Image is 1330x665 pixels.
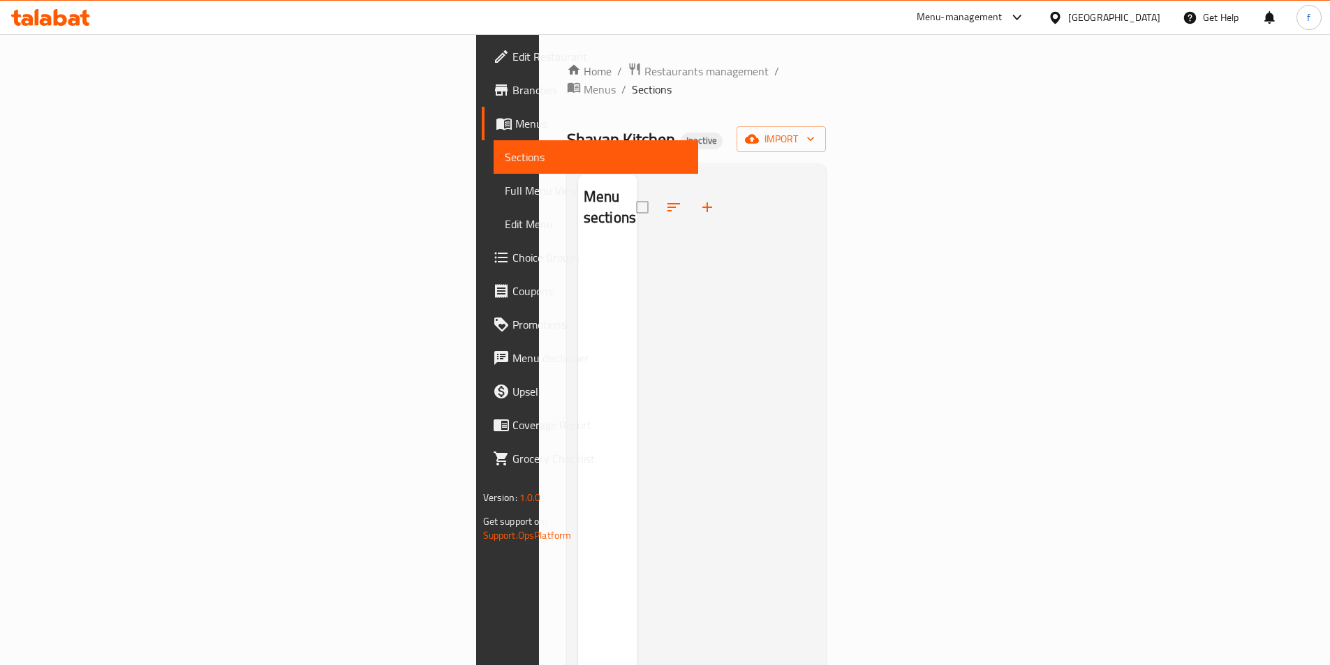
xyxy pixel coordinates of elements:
[512,450,687,467] span: Grocery Checklist
[482,341,698,375] a: Menu disclaimer
[482,241,698,274] a: Choice Groups
[512,350,687,366] span: Menu disclaimer
[494,207,698,241] a: Edit Menu
[482,375,698,408] a: Upsell
[774,63,779,80] li: /
[512,417,687,433] span: Coverage Report
[681,135,723,147] span: Inactive
[512,82,687,98] span: Branches
[482,73,698,107] a: Branches
[519,488,541,507] span: 1.0.0
[681,133,723,149] div: Inactive
[482,274,698,308] a: Coupons
[512,383,687,400] span: Upsell
[505,182,687,199] span: Full Menu View
[1307,10,1310,25] span: f
[748,130,815,148] span: import
[737,126,826,152] button: import
[482,442,698,475] a: Grocery Checklist
[917,9,1003,26] div: Menu-management
[644,63,769,80] span: Restaurants management
[482,40,698,73] a: Edit Restaurant
[690,190,724,224] button: Add section
[494,174,698,207] a: Full Menu View
[494,140,698,174] a: Sections
[515,115,687,132] span: Menus
[482,408,698,442] a: Coverage Report
[512,249,687,266] span: Choice Groups
[482,308,698,341] a: Promotions
[505,149,687,165] span: Sections
[483,488,517,507] span: Version:
[483,512,547,530] span: Get support on:
[578,241,637,252] nav: Menu sections
[512,283,687,299] span: Coupons
[482,107,698,140] a: Menus
[483,526,572,544] a: Support.OpsPlatform
[505,216,687,232] span: Edit Menu
[512,48,687,65] span: Edit Restaurant
[1068,10,1160,25] div: [GEOGRAPHIC_DATA]
[628,62,769,80] a: Restaurants management
[512,316,687,333] span: Promotions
